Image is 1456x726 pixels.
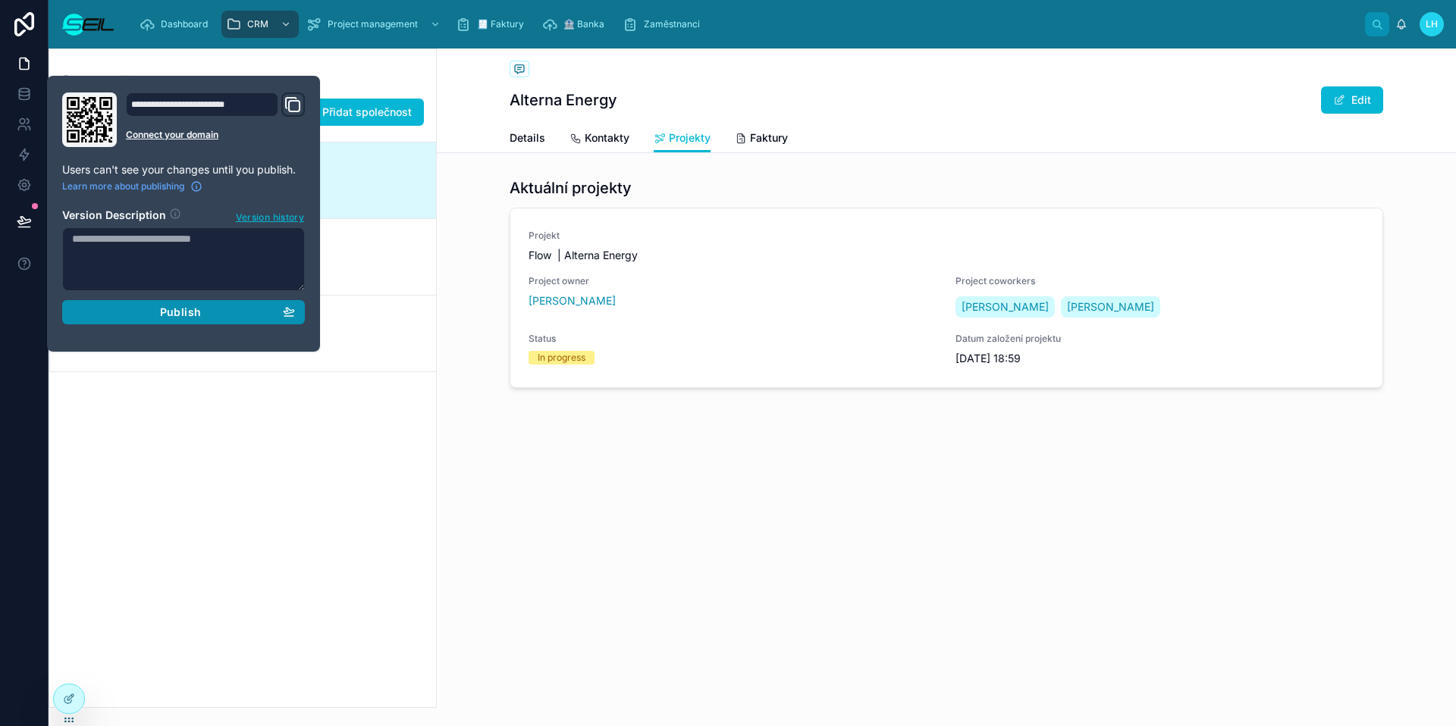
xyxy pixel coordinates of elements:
a: Kontakty [570,124,629,155]
span: Project owner [529,275,937,287]
span: Details [510,130,545,146]
button: Přidat společnost [292,99,424,126]
p: Users can't see your changes until you publish. [62,162,305,177]
a: Zaměstnanci [618,11,711,38]
span: Publish [160,305,201,319]
span: CRM [80,74,104,89]
a: 🏦 Banka [538,11,615,38]
a: 🧾 Faktury [451,11,535,38]
a: ProjektFlow | Alterna EnergyProject owner[PERSON_NAME]Project coworkers[PERSON_NAME][PERSON_NAME]... [510,208,1382,387]
span: Datum založení projektu [955,333,1364,345]
div: Domain and Custom Link [126,92,305,147]
a: Faktury [735,124,788,155]
span: [DATE] 18:59 [955,351,1364,366]
span: Dashboard [161,18,208,30]
h1: Aktuální projekty [510,177,632,199]
div: In progress [538,351,585,365]
span: Zaměstnanci [644,18,700,30]
a: Dashboard [135,11,218,38]
span: Project coworkers [955,275,1364,287]
span: 🏦 Banka [563,18,604,30]
h1: Alterna Energy [510,89,617,111]
button: Version history [235,208,305,224]
span: Learn more about publishing [62,180,184,192]
a: Project management [302,11,448,38]
span: [PERSON_NAME] [962,299,1049,314]
a: 📗 Adresář firem [119,74,204,89]
span: Projekty [669,130,711,146]
span: Faktury [750,130,788,146]
span: 🧾 Faktury [477,18,524,30]
span: Projekt [529,230,1364,242]
a: Connect your domain [126,129,305,141]
a: Learn more about publishing [62,180,202,192]
a: Projekty [654,124,711,153]
img: App logo [61,12,115,36]
a: [PERSON_NAME] [529,293,616,308]
span: [PERSON_NAME] [1067,299,1154,314]
a: CRM [61,74,104,89]
button: Edit [1321,86,1383,114]
span: LH [1426,18,1438,30]
span: Project management [328,18,418,30]
a: Details [510,124,545,155]
span: Flow | Alterna Energy [529,248,1364,263]
span: Kontakty [585,130,629,146]
span: CRM [247,18,268,30]
div: scrollable content [127,8,1365,41]
h2: Version Description [62,208,166,224]
a: [PERSON_NAME] [1061,296,1160,318]
span: Status [529,333,937,345]
a: [PERSON_NAME] [955,296,1055,318]
a: CRM [221,11,299,38]
button: Publish [62,300,305,324]
span: Version history [236,208,304,224]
